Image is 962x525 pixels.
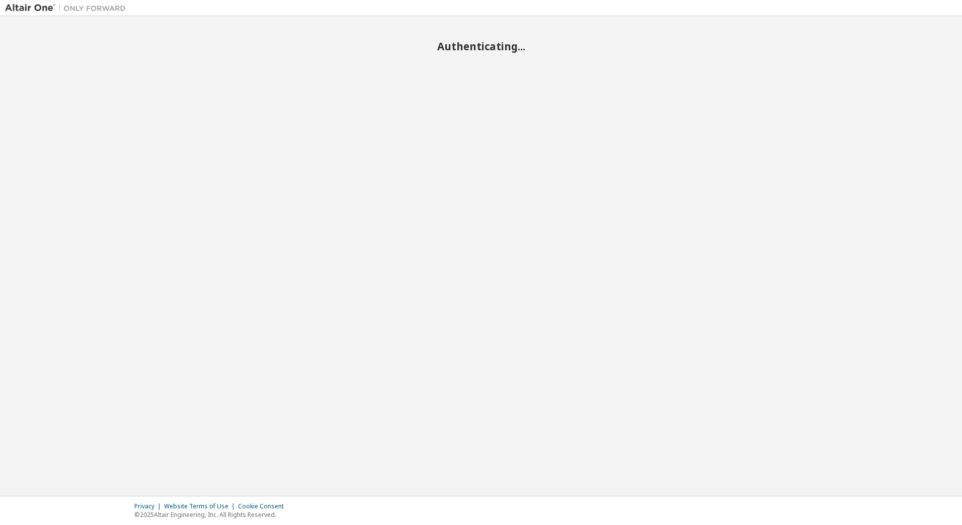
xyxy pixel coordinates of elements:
[134,510,290,519] p: © 2025 Altair Engineering, Inc. All Rights Reserved.
[5,3,131,13] img: Altair One
[238,502,290,510] div: Cookie Consent
[5,40,957,53] h2: Authenticating...
[164,502,238,510] div: Website Terms of Use
[134,502,164,510] div: Privacy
